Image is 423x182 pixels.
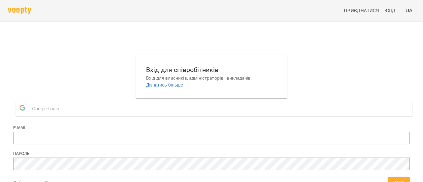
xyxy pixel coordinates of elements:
span: Вхід [384,7,396,15]
span: Google Login [32,102,62,115]
button: Вхід для співробітниківВхід для власників, адміністраторів і викладачів.Дізнатись більше [141,59,282,93]
p: Вхід для власників, адміністраторів і викладачів. [146,75,277,82]
button: UA [403,4,415,17]
a: Вхід [382,5,403,17]
button: Google Login [16,101,412,116]
a: Дізнатись більше [146,82,183,88]
div: E-mail [13,125,410,131]
div: Пароль [13,151,410,157]
span: Приєднатися [344,7,379,15]
a: Приєднатися [341,5,382,17]
img: voopty.png [8,7,31,14]
h6: Вхід для співробітників [146,65,277,75]
span: UA [405,7,412,14]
